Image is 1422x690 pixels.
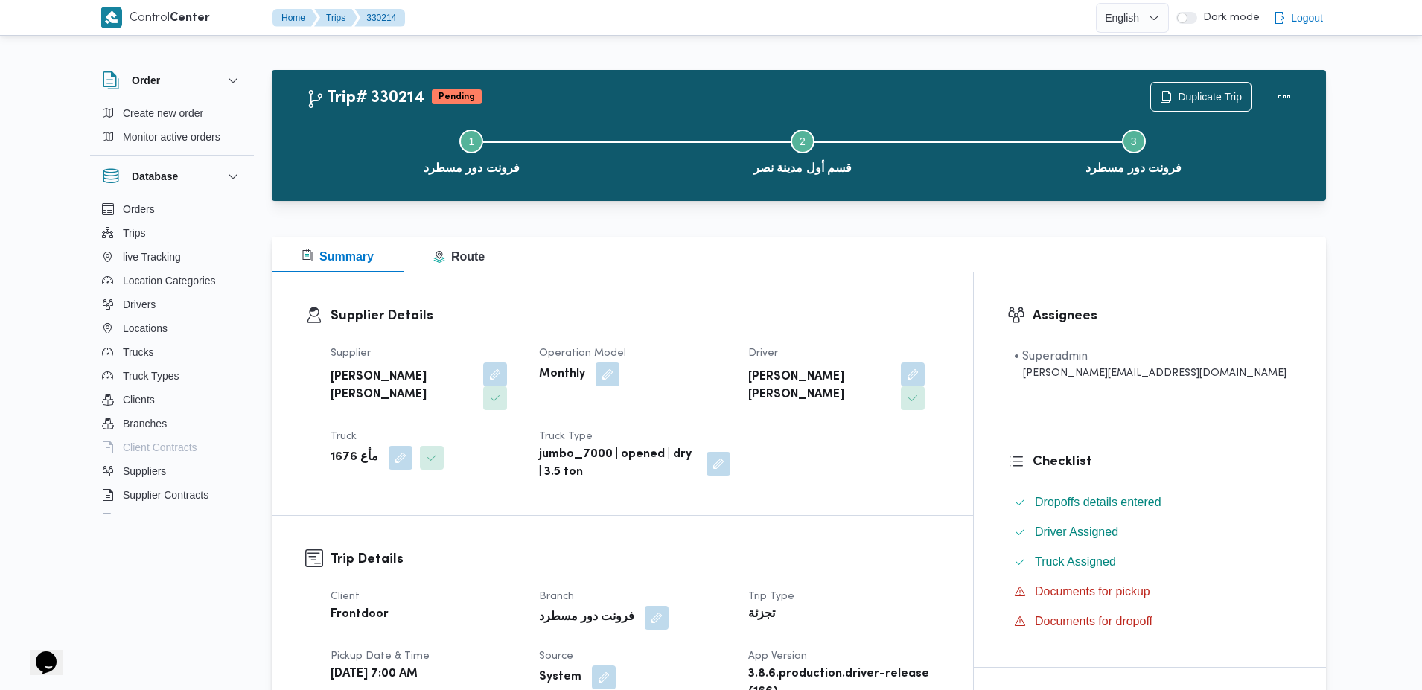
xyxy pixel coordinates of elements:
b: [DATE] 7:00 AM [331,665,418,683]
span: قسم أول مدينة نصر [753,159,852,177]
span: Location Categories [123,272,216,290]
button: Trucks [96,340,248,364]
b: Center [170,13,210,24]
span: Duplicate Trip [1178,88,1242,106]
span: Pending [432,89,482,104]
div: Database [90,197,254,520]
span: Dark mode [1197,12,1260,24]
button: Trips [314,9,357,27]
b: تجزئة [748,606,775,624]
span: 2 [800,135,806,147]
button: Devices [96,507,248,531]
button: Trips [96,221,248,245]
span: Orders [123,200,155,218]
button: Actions [1269,82,1299,112]
span: Branch [539,592,574,601]
span: Documents for pickup [1035,585,1150,598]
b: Frontdoor [331,606,389,624]
div: [PERSON_NAME][EMAIL_ADDRESS][DOMAIN_NAME] [1014,365,1287,381]
b: فرونت دور مسطرد [539,609,634,627]
span: Operation Model [539,348,626,358]
span: Trip Type [748,592,794,601]
span: Trips [123,224,146,242]
span: Source [539,651,573,661]
b: [PERSON_NAME] [PERSON_NAME] [748,368,890,404]
button: Create new order [96,101,248,125]
span: Truck Type [539,432,593,441]
button: Branches [96,412,248,435]
span: Branches [123,415,167,432]
button: Duplicate Trip [1150,82,1252,112]
span: Documents for dropoff [1035,613,1152,630]
span: فرونت دور مسطرد [1085,159,1182,177]
button: قسم أول مدينة نصر [637,112,969,189]
b: jumbo_7000 | opened | dry | 3.5 ton [539,446,695,482]
span: Pickup date & time [331,651,430,661]
button: Truck Assigned [1008,550,1292,574]
span: Suppliers [123,462,166,480]
button: Location Categories [96,269,248,293]
span: Truck Assigned [1035,553,1116,571]
span: Documents for pickup [1035,583,1150,601]
span: Dropoffs details entered [1035,493,1161,511]
span: Driver Assigned [1035,526,1118,538]
button: Locations [96,316,248,340]
button: Logout [1267,3,1329,33]
button: Suppliers [96,459,248,483]
button: Drivers [96,293,248,316]
span: Create new order [123,104,203,122]
span: live Tracking [123,248,181,266]
span: Client Contracts [123,438,197,456]
span: Monitor active orders [123,128,220,146]
button: فرونت دور مسطرد [306,112,637,189]
button: live Tracking [96,245,248,269]
span: 1 [468,135,474,147]
span: Route [433,250,485,263]
h2: Trip# 330214 [306,89,424,108]
button: Truck Types [96,364,248,388]
span: Documents for dropoff [1035,615,1152,627]
button: 330214 [354,9,405,27]
span: Locations [123,319,168,337]
b: [PERSON_NAME] [PERSON_NAME] [331,368,473,404]
span: Dropoffs details entered [1035,496,1161,508]
button: Order [102,71,242,89]
span: Truck [331,432,357,441]
button: Orders [96,197,248,221]
b: System [539,668,581,686]
span: • Superadmin mohamed.nabil@illa.com.eg [1014,348,1287,381]
b: Pending [439,92,475,101]
b: Monthly [539,365,585,383]
span: Drivers [123,296,156,313]
button: Driver Assigned [1008,520,1292,544]
span: Clients [123,391,155,409]
h3: Trip Details [331,549,940,569]
span: 3 [1131,135,1137,147]
span: Trucks [123,343,153,361]
button: Dropoffs details entered [1008,491,1292,514]
span: App Version [748,651,807,661]
span: Truck Types [123,367,179,385]
span: Logout [1291,9,1323,27]
span: Devices [123,510,160,528]
h3: Supplier Details [331,306,940,326]
span: Supplier [331,348,371,358]
button: Supplier Contracts [96,483,248,507]
b: مأع 1676 [331,449,378,467]
span: Driver Assigned [1035,523,1118,541]
h3: Order [132,71,160,89]
h3: Assignees [1033,306,1292,326]
button: فرونت دور مسطرد [968,112,1299,189]
button: Home [272,9,317,27]
button: Clients [96,388,248,412]
span: Truck Assigned [1035,555,1116,568]
button: Client Contracts [96,435,248,459]
button: Database [102,167,242,185]
span: Driver [748,348,778,358]
h3: Database [132,167,178,185]
span: فرونت دور مسطرد [424,159,520,177]
button: Documents for dropoff [1008,610,1292,633]
div: Order [90,101,254,155]
div: • Superadmin [1014,348,1287,365]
